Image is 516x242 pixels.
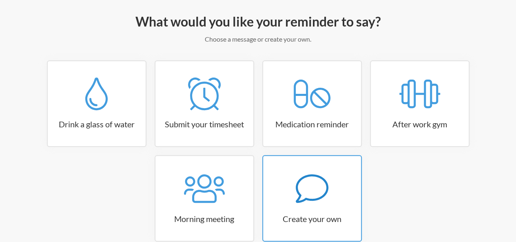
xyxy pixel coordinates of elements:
h3: Medication reminder [263,118,361,130]
h3: After work gym [371,118,469,130]
h2: What would you like your reminder to say? [24,13,492,30]
h3: Submit your timesheet [155,118,253,130]
p: Choose a message or create your own. [24,34,492,44]
h3: Morning meeting [155,213,253,224]
h3: Drink a glass of water [48,118,146,130]
h3: Create your own [263,213,361,224]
